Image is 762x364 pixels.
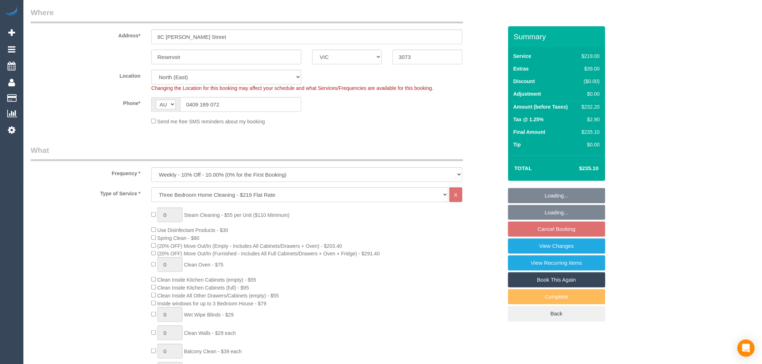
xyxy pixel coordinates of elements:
div: ($0.00) [579,78,600,85]
div: Open Intercom Messenger [738,340,755,357]
a: View Recurring Items [508,255,605,270]
div: $0.00 [579,141,600,148]
a: View Changes [508,238,605,254]
span: Balcony Clean - $39 each [184,349,242,354]
span: Use Disinfectant Products - $30 [157,227,228,233]
div: $0.00 [579,90,600,97]
span: (20% OFF) Move Out/In (Empty - Includes All Cabinets/Drawers + Oven) - $203.40 [157,243,342,249]
label: Amount (before Taxes) [514,103,568,110]
span: Spring Clean - $80 [157,235,200,241]
label: Service [514,53,532,60]
strong: Total [515,165,532,171]
img: Automaid Logo [4,7,19,17]
input: Phone* [180,97,301,112]
span: Clean Oven - $75 [184,262,224,268]
h4: $235.10 [557,165,599,172]
div: $235.10 [579,128,600,136]
a: Book This Again [508,272,605,287]
span: Send me free SMS reminders about my booking [157,119,265,124]
h3: Summary [514,32,602,41]
legend: What [31,145,463,161]
div: $39.00 [579,65,600,72]
div: $2.90 [579,116,600,123]
span: Inside windows for up to 3 Bedroom House - $79 [157,301,266,306]
span: Clean Inside Kitchen Cabinets (empty) - $55 [157,277,256,283]
input: Suburb* [151,50,301,64]
label: Tip [514,141,521,148]
div: $219.00 [579,53,600,60]
span: Steam Cleaning - $55 per Unit ($110 Minimum) [184,212,290,218]
label: Discount [514,78,535,85]
input: Post Code* [393,50,462,64]
label: Type of Service * [25,187,146,197]
label: Location [25,70,146,79]
span: Clean Inside Kitchen Cabinets (full) - $95 [157,285,249,291]
label: Adjustment [514,90,541,97]
span: Clean Inside All Other Drawers/Cabinets (empty) - $55 [157,293,279,299]
label: Final Amount [514,128,546,136]
label: Tax @ 1.25% [514,116,544,123]
label: Phone* [25,97,146,107]
span: Changing the Location for this booking may affect your schedule and what Services/Frequencies are... [151,85,433,91]
span: (20% OFF) Move Out/In (Furnished - Includes All Full Cabinets/Drawers + Oven + Fridge) - $291.40 [157,251,380,256]
legend: Where [31,7,463,23]
label: Address* [25,29,146,39]
label: Extras [514,65,529,72]
label: Frequency * [25,167,146,177]
span: Wet Wipe Blinds - $29 [184,312,234,318]
div: $232.20 [579,103,600,110]
span: Clean Walls - $29 each [184,330,236,336]
a: Back [508,306,605,321]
